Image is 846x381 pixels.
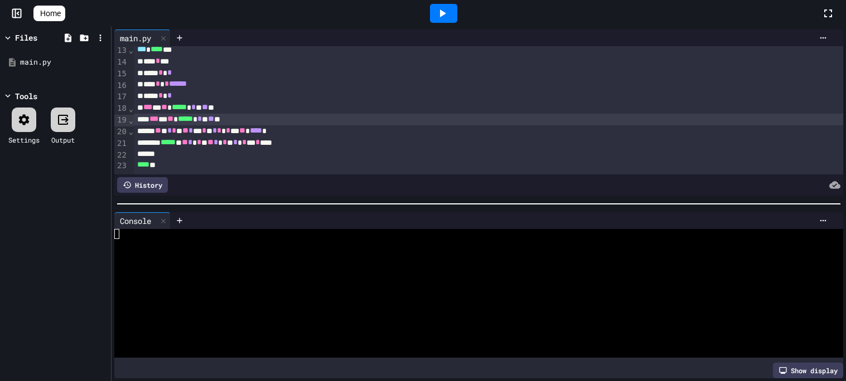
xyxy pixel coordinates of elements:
div: 14 [114,57,128,69]
span: Fold line [128,116,134,125]
div: 22 [114,150,128,161]
span: Fold line [128,104,134,113]
div: main.py [20,57,107,68]
span: Fold line [128,46,134,55]
div: Settings [8,135,40,145]
div: Files [15,32,37,43]
div: 20 [114,126,128,138]
div: 19 [114,115,128,126]
div: 13 [114,45,128,57]
div: 15 [114,69,128,80]
div: Output [51,135,75,145]
span: Fold line [128,127,134,136]
div: Tools [15,90,37,102]
div: main.py [114,30,171,46]
div: 23 [114,160,128,172]
div: 18 [114,103,128,115]
div: Console [114,212,171,229]
div: main.py [114,32,157,44]
div: 21 [114,138,128,150]
div: 17 [114,91,128,103]
div: Console [114,215,157,227]
span: Home [40,8,61,19]
a: Home [33,6,65,21]
div: 16 [114,80,128,92]
div: Show display [773,363,843,378]
div: History [117,177,168,193]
